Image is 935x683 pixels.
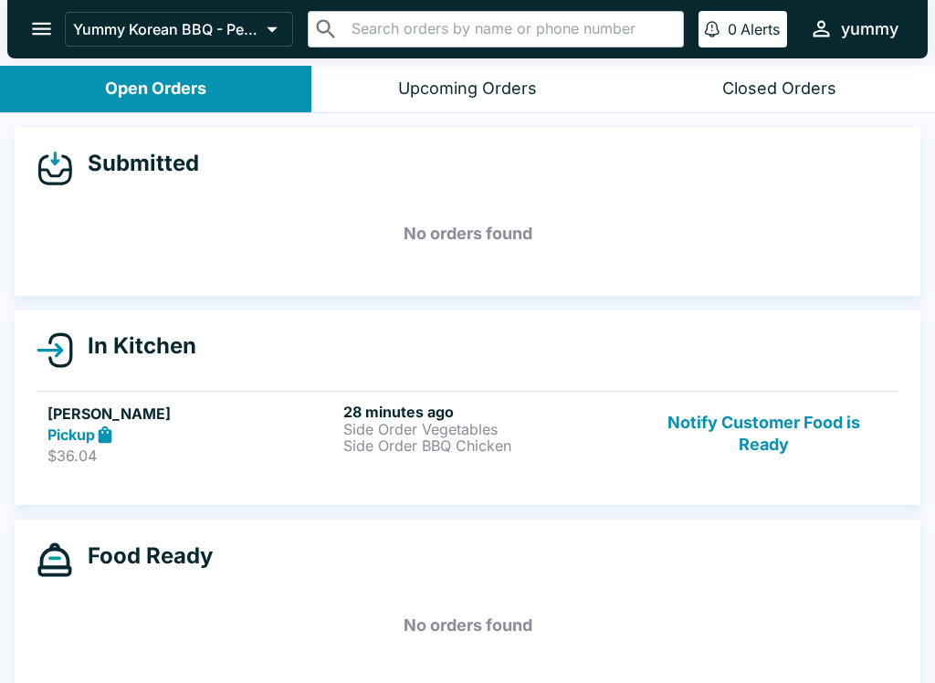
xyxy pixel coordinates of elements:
button: open drawer [18,5,65,52]
input: Search orders by name or phone number [346,16,676,42]
p: $36.04 [47,447,336,465]
h5: [PERSON_NAME] [47,403,336,425]
p: Side Order Vegetables [343,421,632,437]
h5: No orders found [37,593,898,658]
h4: In Kitchen [73,332,196,360]
button: yummy [802,9,906,48]
h4: Submitted [73,150,199,177]
p: Yummy Korean BBQ - Pearlridge [73,20,259,38]
a: [PERSON_NAME]Pickup$36.0428 minutes agoSide Order VegetablesSide Order BBQ ChickenNotify Customer... [37,391,898,477]
button: Notify Customer Food is Ready [640,403,888,466]
h6: 28 minutes ago [343,403,632,421]
button: Yummy Korean BBQ - Pearlridge [65,12,293,47]
p: Alerts [741,20,780,38]
div: Upcoming Orders [398,79,537,100]
p: Side Order BBQ Chicken [343,437,632,454]
p: 0 [728,20,737,38]
div: yummy [841,18,898,40]
div: Open Orders [105,79,206,100]
div: Closed Orders [722,79,836,100]
h4: Food Ready [73,542,213,570]
h5: No orders found [37,201,898,267]
strong: Pickup [47,426,95,444]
